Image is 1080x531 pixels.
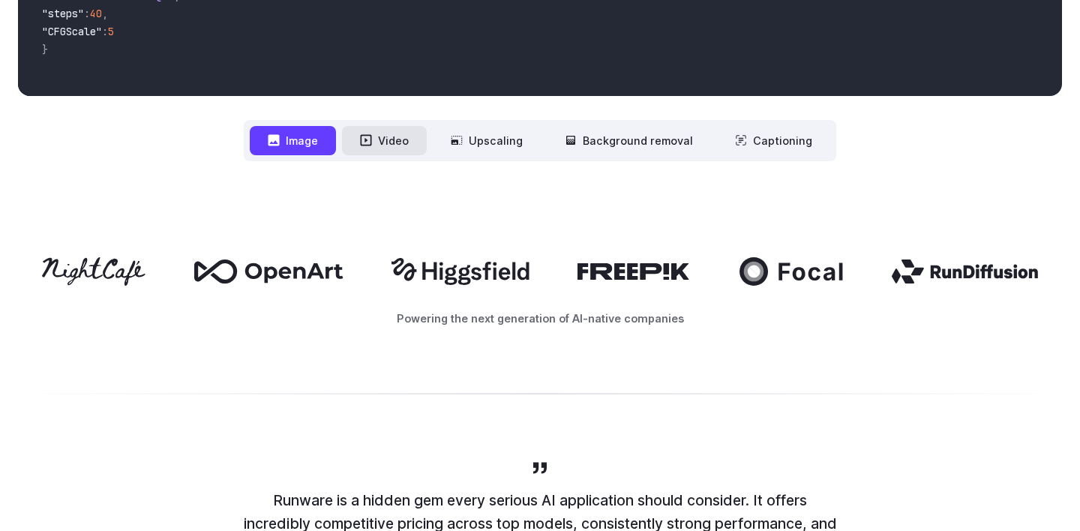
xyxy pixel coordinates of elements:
span: "CFGScale" [42,25,102,38]
button: Image [250,126,336,155]
span: 5 [108,25,114,38]
span: : [84,7,90,20]
button: Captioning [717,126,830,155]
span: , [102,7,108,20]
p: Powering the next generation of AI-native companies [18,310,1062,327]
button: Background removal [547,126,711,155]
span: : [102,25,108,38]
span: 40 [90,7,102,20]
span: } [42,43,48,56]
button: Video [342,126,427,155]
span: "steps" [42,7,84,20]
button: Upscaling [433,126,541,155]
